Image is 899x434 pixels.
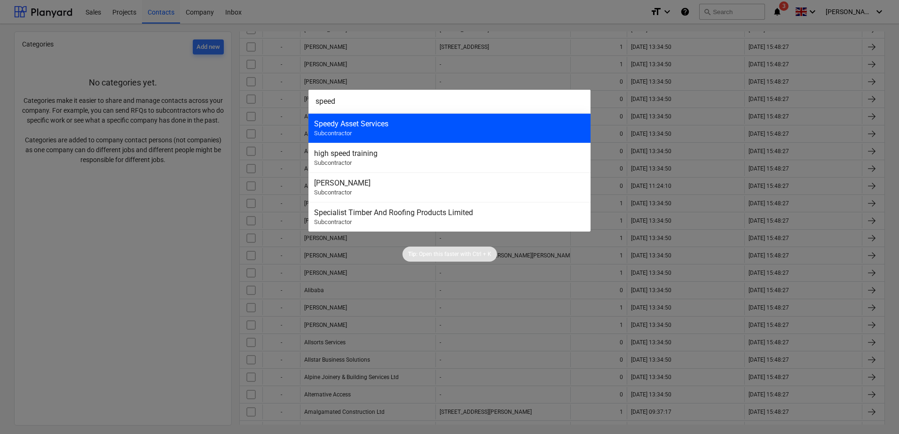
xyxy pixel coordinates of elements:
span: Subcontractor [314,159,352,166]
div: Specialist Timber And Roofing Products LimitedSubcontractor [308,202,591,232]
div: Speedy Asset ServicesSubcontractor [308,113,591,143]
p: Tip: [408,250,418,258]
div: [PERSON_NAME] [314,178,585,187]
div: [PERSON_NAME]Subcontractor [308,172,591,202]
div: Specialist Timber And Roofing Products Limited [314,208,585,217]
span: Subcontractor [314,189,352,196]
div: high speed trainingSubcontractor [308,143,591,172]
p: Ctrl + K [473,250,491,258]
div: Speedy Asset Services [314,119,585,128]
span: Subcontractor [314,218,352,225]
div: high speed training [314,149,585,158]
p: Open this faster with [419,250,471,258]
input: Search for projects, line-items, subcontracts, valuations, subcontractors... [308,90,591,113]
span: Subcontractor [314,130,352,137]
div: Tip:Open this faster withCtrl + K [402,247,497,262]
